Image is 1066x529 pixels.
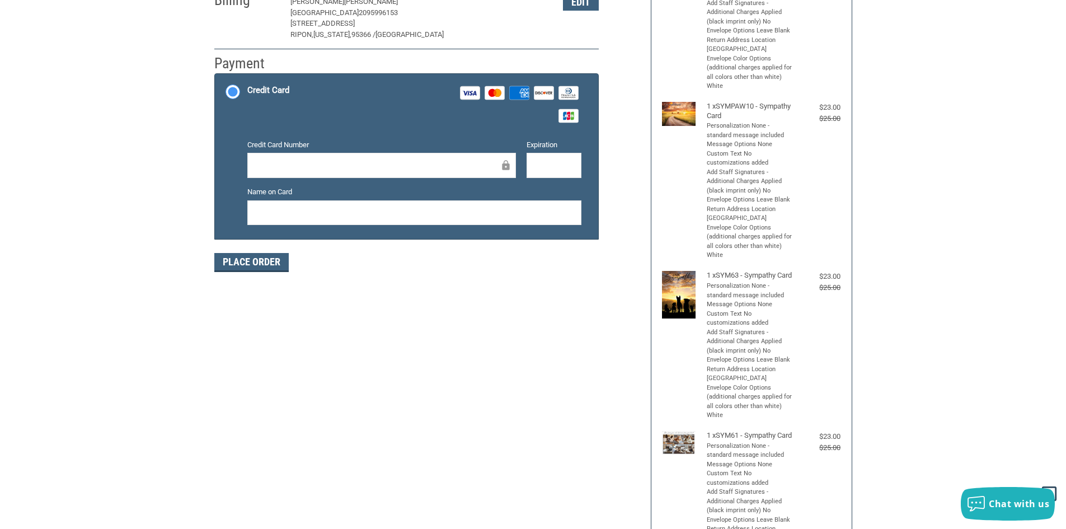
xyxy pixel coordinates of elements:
h4: 1 x SYM61 - Sympathy Card [707,431,793,440]
button: Chat with us [961,487,1055,521]
span: [GEOGRAPHIC_DATA] [375,30,444,39]
span: [US_STATE], [313,30,351,39]
div: $25.00 [796,282,840,293]
button: Place Order [214,253,289,272]
h4: 1 x SYMPAW10 - Sympathy Card [707,102,793,120]
li: Return Address Location [GEOGRAPHIC_DATA] [707,365,793,383]
span: 95366 / [351,30,375,39]
div: Credit Card [247,81,289,100]
li: Envelope Color Options (additional charges applied for all colors other than white) White [707,223,793,260]
li: Custom Text No customizations added [707,149,793,168]
div: $25.00 [796,113,840,124]
li: Envelope Options Leave Blank [707,516,793,525]
li: Custom Text No customizations added [707,469,793,488]
li: Add Staff Signatures - Additional Charges Applied (black imprint only) No [707,168,793,196]
label: Credit Card Number [247,139,516,151]
label: Expiration [527,139,581,151]
li: Custom Text No customizations added [707,310,793,328]
li: Message Options None [707,300,793,310]
span: RIPON, [290,30,313,39]
li: Add Staff Signatures - Additional Charges Applied (black imprint only) No [707,488,793,516]
div: $23.00 [796,102,840,113]
li: Add Staff Signatures - Additional Charges Applied (black imprint only) No [707,328,793,356]
li: Envelope Color Options (additional charges applied for all colors other than white) White [707,383,793,420]
li: Return Address Location [GEOGRAPHIC_DATA] [707,205,793,223]
li: Envelope Options Leave Blank [707,195,793,205]
h4: 1 x SYM63 - Sympathy Card [707,271,793,280]
label: Name on Card [247,186,581,198]
li: Message Options None [707,140,793,149]
li: Personalization None - standard message included [707,282,793,300]
span: [GEOGRAPHIC_DATA] [290,8,359,17]
div: $25.00 [796,442,840,453]
li: Return Address Location [GEOGRAPHIC_DATA] [707,36,793,54]
li: Envelope Options Leave Blank [707,355,793,365]
span: 2095996153 [359,8,398,17]
li: Envelope Options Leave Blank [707,26,793,36]
h2: Payment [214,54,280,73]
li: Personalization None - standard message included [707,442,793,460]
div: $23.00 [796,431,840,442]
div: $23.00 [796,271,840,282]
li: Envelope Color Options (additional charges applied for all colors other than white) White [707,54,793,91]
li: Message Options None [707,460,793,470]
span: Chat with us [989,498,1049,510]
span: [STREET_ADDRESS] [290,19,355,27]
li: Personalization None - standard message included [707,121,793,140]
